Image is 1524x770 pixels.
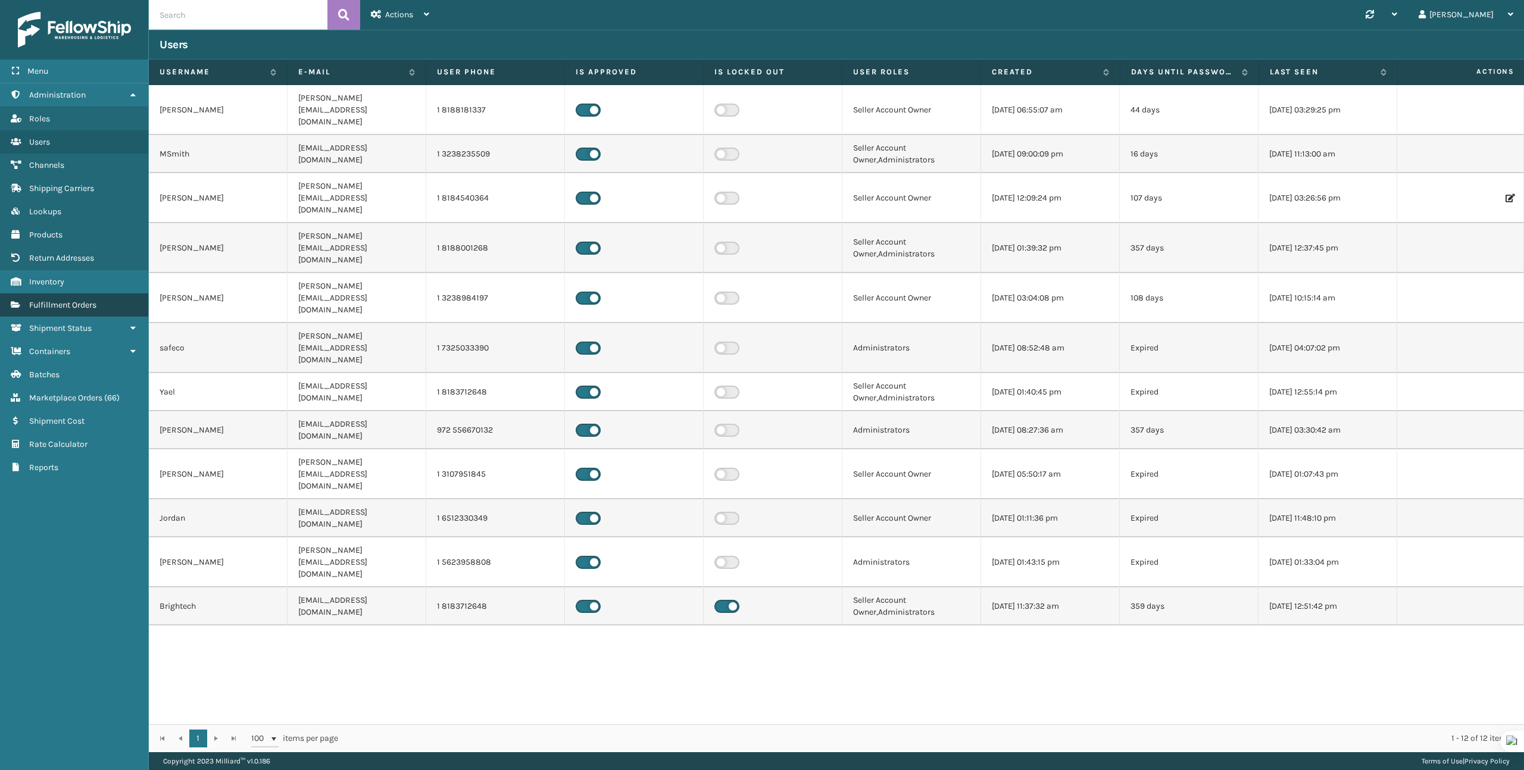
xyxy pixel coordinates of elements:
td: 107 days [1120,173,1258,223]
td: [PERSON_NAME] [149,173,288,223]
a: Terms of Use [1422,757,1463,765]
td: MSmith [149,135,288,173]
label: E-mail [298,67,403,77]
td: [DATE] 12:09:24 pm [981,173,1120,223]
span: Containers [29,346,70,356]
td: [DATE] 01:39:32 pm [981,223,1120,273]
label: Days until password expires [1131,67,1236,77]
td: 357 days [1120,223,1258,273]
td: Jordan [149,499,288,537]
td: 1 8184540364 [426,173,565,223]
td: [PERSON_NAME][EMAIL_ADDRESS][DOMAIN_NAME] [288,85,426,135]
td: [PERSON_NAME] [149,273,288,323]
td: [EMAIL_ADDRESS][DOMAIN_NAME] [288,411,426,449]
td: Expired [1120,449,1258,499]
td: 357 days [1120,411,1258,449]
td: [DATE] 03:29:25 pm [1258,85,1397,135]
span: Administration [29,90,86,100]
td: Seller Account Owner [842,173,981,223]
td: [DATE] 12:55:14 pm [1258,373,1397,411]
td: [DATE] 11:48:10 pm [1258,499,1397,537]
td: Expired [1120,499,1258,537]
td: [DATE] 01:43:15 pm [981,537,1120,587]
span: items per page [251,730,338,747]
td: 972 556670132 [426,411,565,449]
span: Fulfillment Orders [29,300,96,310]
a: Privacy Policy [1464,757,1510,765]
i: Edit [1506,194,1513,202]
td: Seller Account Owner,Administrators [842,135,981,173]
label: Created [992,67,1097,77]
div: | [1422,752,1510,770]
td: [PERSON_NAME] [149,85,288,135]
span: Actions [1401,62,1522,82]
span: Reports [29,462,58,472]
td: Administrators [842,537,981,587]
td: [DATE] 06:55:07 am [981,85,1120,135]
td: Administrators [842,323,981,373]
label: User phone [437,67,554,77]
td: [DATE] 12:51:42 pm [1258,587,1397,625]
td: [PERSON_NAME] [149,537,288,587]
span: Return Addresses [29,253,94,263]
a: 1 [189,730,207,747]
td: 44 days [1120,85,1258,135]
img: logo [18,12,131,48]
label: Is Locked Out [714,67,831,77]
td: 108 days [1120,273,1258,323]
span: Rate Calculator [29,439,88,449]
td: 1 3238235509 [426,135,565,173]
td: 1 3107951845 [426,449,565,499]
span: Shipping Carriers [29,183,94,193]
span: ( 66 ) [104,393,120,403]
td: 1 8183712648 [426,373,565,411]
span: Actions [385,10,413,20]
td: safeco [149,323,288,373]
span: Roles [29,114,50,124]
td: Expired [1120,373,1258,411]
span: Products [29,230,63,240]
td: [PERSON_NAME][EMAIL_ADDRESS][DOMAIN_NAME] [288,273,426,323]
span: Lookups [29,206,61,217]
span: Menu [27,66,48,76]
td: [DATE] 01:33:04 pm [1258,537,1397,587]
td: [PERSON_NAME] [149,223,288,273]
span: Shipment Cost [29,416,85,426]
td: [DATE] 08:52:48 am [981,323,1120,373]
span: Users [29,137,50,147]
span: Shipment Status [29,323,92,333]
label: Is Approved [576,67,692,77]
span: 100 [251,733,269,744]
td: Brightech [149,587,288,625]
td: Seller Account Owner [842,273,981,323]
td: [PERSON_NAME] [149,411,288,449]
td: Seller Account Owner,Administrators [842,587,981,625]
span: Marketplace Orders [29,393,102,403]
td: 16 days [1120,135,1258,173]
span: Inventory [29,277,64,287]
td: [EMAIL_ADDRESS][DOMAIN_NAME] [288,135,426,173]
td: [EMAIL_ADDRESS][DOMAIN_NAME] [288,373,426,411]
td: Administrators [842,411,981,449]
td: 1 6512330349 [426,499,565,537]
label: Last Seen [1270,67,1375,77]
td: Seller Account Owner,Administrators [842,373,981,411]
td: 1 5623958808 [426,537,565,587]
h3: Users [160,37,188,52]
label: User Roles [853,67,970,77]
td: [DATE] 03:26:56 pm [1258,173,1397,223]
td: [DATE] 04:07:02 pm [1258,323,1397,373]
td: [PERSON_NAME][EMAIL_ADDRESS][DOMAIN_NAME] [288,323,426,373]
td: [DATE] 01:11:36 pm [981,499,1120,537]
label: Username [160,67,264,77]
td: [PERSON_NAME][EMAIL_ADDRESS][DOMAIN_NAME] [288,223,426,273]
td: 1 8183712648 [426,587,565,625]
td: 359 days [1120,587,1258,625]
td: 1 8188181337 [426,85,565,135]
td: [DATE] 11:37:32 am [981,587,1120,625]
span: Batches [29,370,60,380]
td: [DATE] 01:07:43 pm [1258,449,1397,499]
td: [DATE] 08:27:36 am [981,411,1120,449]
td: Seller Account Owner [842,499,981,537]
td: [PERSON_NAME] [149,449,288,499]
